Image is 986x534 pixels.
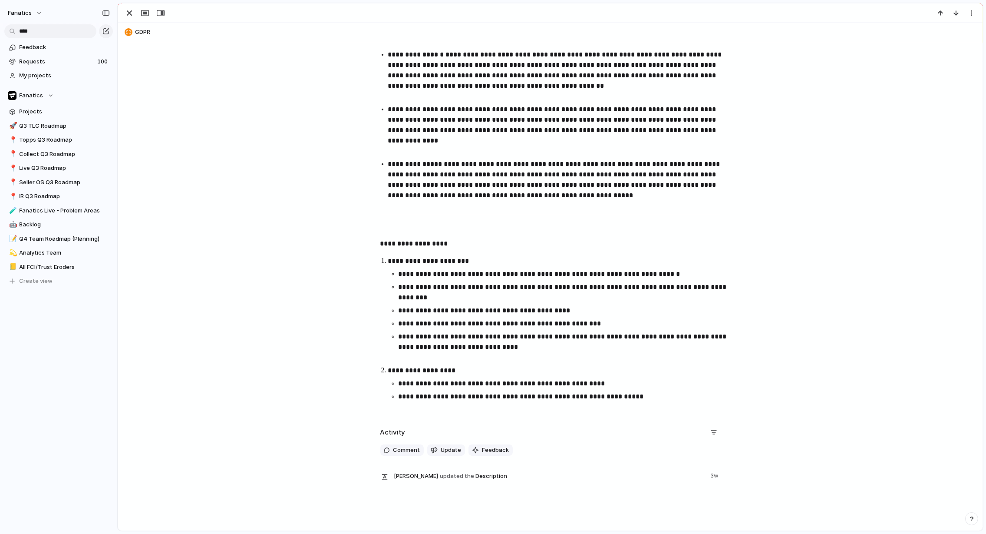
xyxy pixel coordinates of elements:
span: Q4 Team Roadmap (Planning) [20,235,110,243]
a: Feedback [4,41,113,54]
span: fanatics [8,9,32,17]
div: 📍 [9,149,15,159]
div: 📍 [9,192,15,202]
div: 🤖 [9,220,15,230]
span: Analytics Team [20,249,110,257]
a: 📍IR Q3 Roadmap [4,190,113,203]
span: Projects [20,107,110,116]
a: 📝Q4 Team Roadmap (Planning) [4,232,113,245]
button: 📍 [8,164,16,172]
a: 🤖Backlog [4,218,113,231]
span: 100 [97,57,109,66]
span: Update [441,446,462,454]
span: Live Q3 Roadmap [20,164,110,172]
button: 💫 [8,249,16,257]
button: 🚀 [8,122,16,130]
span: My projects [20,71,110,80]
button: Comment [380,444,424,456]
span: Topps Q3 Roadmap [20,136,110,144]
div: 📍 [9,177,15,187]
button: 📝 [8,235,16,243]
button: 📒 [8,263,16,272]
span: Feedback [482,446,509,454]
div: 💫 [9,248,15,258]
span: Feedback [20,43,110,52]
button: Create view [4,275,113,288]
button: 🧪 [8,206,16,215]
button: 📍 [8,178,16,187]
span: Description [394,470,706,482]
a: 📍Live Q3 Roadmap [4,162,113,175]
a: 💫Analytics Team [4,246,113,259]
span: Requests [20,57,95,66]
span: All FCI/Trust Eroders [20,263,110,272]
span: 3w [711,470,721,480]
div: 🚀 [9,121,15,131]
span: Create view [20,277,53,285]
button: Fanatics [4,89,113,102]
a: 🧪Fanatics Live - Problem Areas [4,204,113,217]
span: Fanatics Live - Problem Areas [20,206,110,215]
button: Update [427,444,465,456]
span: Collect Q3 Roadmap [20,150,110,159]
a: 📍Collect Q3 Roadmap [4,148,113,161]
span: IR Q3 Roadmap [20,192,110,201]
div: 📝 [9,234,15,244]
a: Projects [4,105,113,118]
a: 🚀Q3 TLC Roadmap [4,119,113,133]
span: updated the [440,472,474,481]
button: GDPR [122,25,979,39]
a: 📍Seller OS Q3 Roadmap [4,176,113,189]
button: fanatics [4,6,47,20]
div: 🧪 [9,206,15,216]
span: Fanatics [20,91,43,100]
span: Seller OS Q3 Roadmap [20,178,110,187]
h2: Activity [380,428,406,438]
a: 📍Topps Q3 Roadmap [4,133,113,146]
button: 🤖 [8,220,16,229]
span: [PERSON_NAME] [394,472,439,481]
div: 📒 [9,262,15,272]
a: 📒All FCI/Trust Eroders [4,261,113,274]
span: GDPR [135,28,979,36]
a: My projects [4,69,113,82]
div: 📍 [9,163,15,173]
button: 📍 [8,136,16,144]
button: 📍 [8,150,16,159]
span: Q3 TLC Roadmap [20,122,110,130]
button: Feedback [468,444,513,456]
a: Requests100 [4,55,113,68]
span: Comment [393,446,420,454]
button: 📍 [8,192,16,201]
div: 📍 [9,135,15,145]
span: Backlog [20,220,110,229]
